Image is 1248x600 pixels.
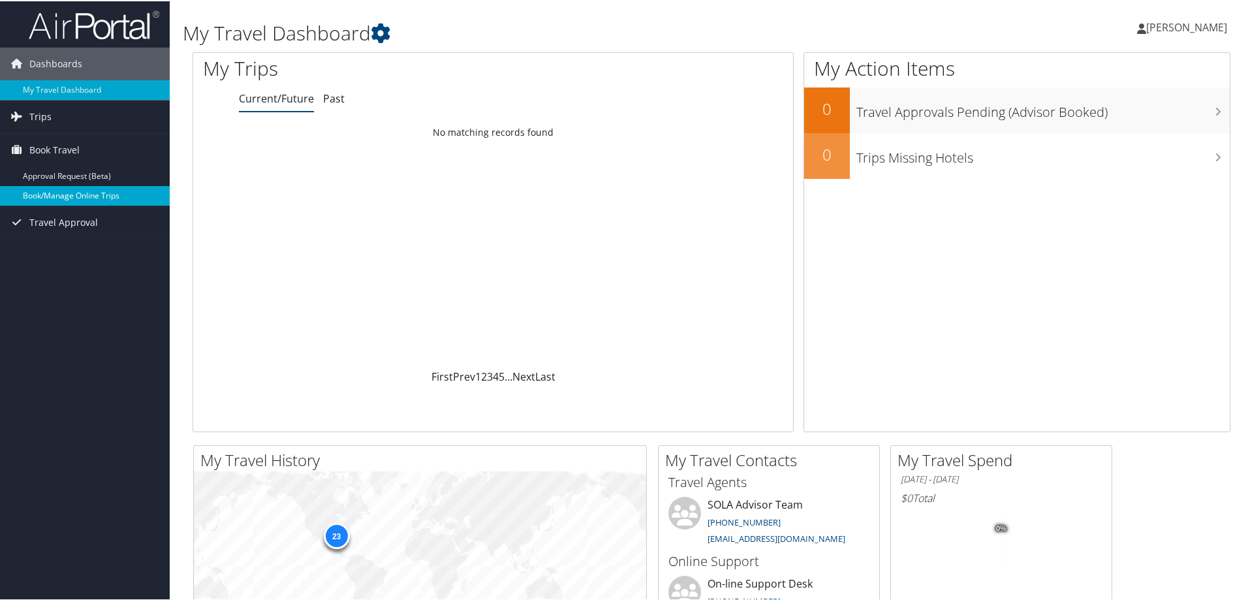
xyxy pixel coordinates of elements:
td: No matching records found [193,119,793,143]
li: SOLA Advisor Team [662,496,876,549]
h1: My Travel Dashboard [183,18,888,46]
h2: 0 [804,142,850,165]
h6: Total [901,490,1102,504]
h2: 0 [804,97,850,119]
h2: My Travel Contacts [665,448,879,470]
a: 0Trips Missing Hotels [804,132,1230,178]
span: Trips [29,99,52,132]
a: [PERSON_NAME] [1137,7,1240,46]
h2: My Travel History [200,448,646,470]
a: [PHONE_NUMBER] [708,515,781,527]
span: … [505,368,512,383]
a: 1 [475,368,481,383]
tspan: 0% [996,524,1006,531]
a: 3 [487,368,493,383]
a: Last [535,368,555,383]
h2: My Travel Spend [897,448,1112,470]
a: 5 [499,368,505,383]
a: 4 [493,368,499,383]
span: Travel Approval [29,205,98,238]
span: $0 [901,490,913,504]
a: Current/Future [239,90,314,104]
h6: [DATE] - [DATE] [901,472,1102,484]
h3: Online Support [668,551,869,569]
a: 2 [481,368,487,383]
span: Book Travel [29,133,80,165]
a: Next [512,368,535,383]
h1: My Trips [203,54,533,81]
a: [EMAIL_ADDRESS][DOMAIN_NAME] [708,531,845,543]
span: [PERSON_NAME] [1146,19,1227,33]
span: Dashboards [29,46,82,79]
h3: Trips Missing Hotels [856,141,1230,166]
h3: Travel Agents [668,472,869,490]
a: 0Travel Approvals Pending (Advisor Booked) [804,86,1230,132]
a: Prev [453,368,475,383]
h1: My Action Items [804,54,1230,81]
a: Past [323,90,345,104]
div: 23 [323,522,349,548]
h3: Travel Approvals Pending (Advisor Booked) [856,95,1230,120]
img: airportal-logo.png [29,8,159,39]
a: First [431,368,453,383]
